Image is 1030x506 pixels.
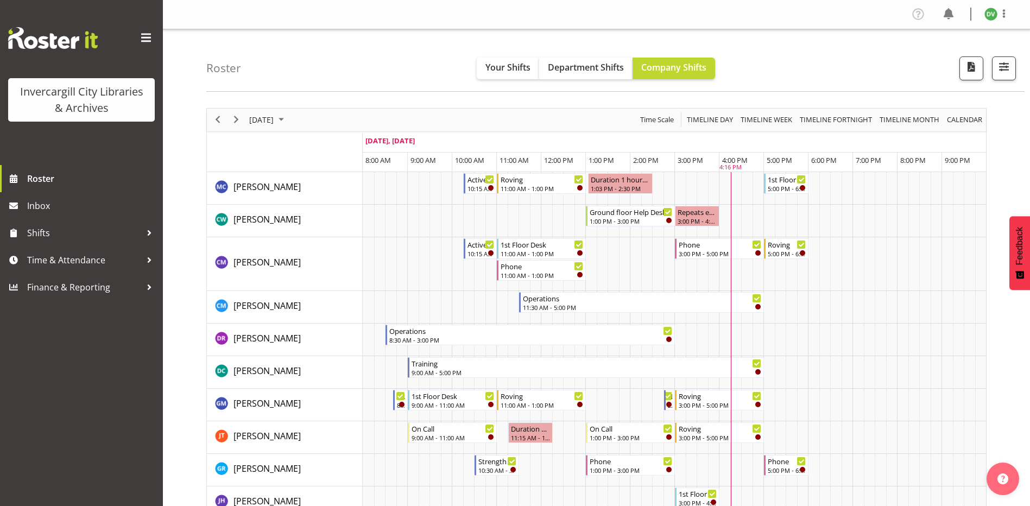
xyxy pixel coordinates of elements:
[233,181,301,193] span: [PERSON_NAME]
[764,173,808,194] div: Aurora Catu"s event - 1st Floor Desk Begin From Tuesday, September 23, 2025 at 5:00:00 PM GMT+12:...
[539,58,633,79] button: Department Shifts
[233,429,301,442] a: [PERSON_NAME]
[945,113,984,126] button: Month
[497,390,586,410] div: Gabriel McKay Smith"s event - Roving Begin From Tuesday, September 23, 2025 at 11:00:00 AM GMT+12...
[879,113,940,126] span: Timeline Month
[207,205,363,237] td: Catherine Wilson resource
[477,58,539,79] button: Your Shifts
[668,401,673,409] div: 2:45 PM - 3:00 PM
[365,155,391,165] span: 8:00 AM
[245,109,290,131] div: September 23, 2025
[408,422,497,443] div: Glen Tomlinson"s event - On Call Begin From Tuesday, September 23, 2025 at 9:00:00 AM GMT+12:00 E...
[511,433,550,442] div: 11:15 AM - 12:15 PM
[588,173,653,194] div: Aurora Catu"s event - Duration 1 hours - Aurora Catu Begin From Tuesday, September 23, 2025 at 1:...
[467,239,495,250] div: Active Rhyming
[393,390,408,410] div: Gabriel McKay Smith"s event - Newspapers Begin From Tuesday, September 23, 2025 at 8:40:00 AM GMT...
[207,356,363,389] td: Donald Cunningham resource
[959,56,983,80] button: Download a PDF of the roster for the current day
[590,423,672,434] div: On Call
[412,390,494,401] div: 1st Floor Desk
[19,84,144,116] div: Invercargill City Libraries & Archives
[740,113,793,126] span: Timeline Week
[233,180,301,193] a: [PERSON_NAME]
[365,136,415,146] span: [DATE], [DATE]
[511,423,550,434] div: Duration 1 hours - [PERSON_NAME]
[233,300,301,312] span: [PERSON_NAME]
[497,238,586,259] div: Chamique Mamolo"s event - 1st Floor Desk Begin From Tuesday, September 23, 2025 at 11:00:00 AM GM...
[397,390,405,401] div: Newspapers
[1009,216,1030,290] button: Feedback - Show survey
[233,397,301,409] span: [PERSON_NAME]
[229,113,244,126] button: Next
[678,206,717,217] div: Repeats every [DATE] - [PERSON_NAME]
[668,390,673,401] div: New book tagging
[408,390,497,410] div: Gabriel McKay Smith"s event - 1st Floor Desk Begin From Tuesday, September 23, 2025 at 9:00:00 AM...
[8,27,98,49] img: Rosterit website logo
[207,291,363,324] td: Cindy Mulrooney resource
[408,357,764,378] div: Donald Cunningham"s event - Training Begin From Tuesday, September 23, 2025 at 9:00:00 AM GMT+12:...
[233,462,301,475] a: [PERSON_NAME]
[768,456,806,466] div: Phone
[501,249,583,258] div: 11:00 AM - 1:00 PM
[768,184,806,193] div: 5:00 PM - 6:00 PM
[233,397,301,410] a: [PERSON_NAME]
[412,358,761,369] div: Training
[467,184,495,193] div: 10:15 AM - 11:00 AM
[412,368,761,377] div: 9:00 AM - 5:00 PM
[412,433,494,442] div: 9:00 AM - 11:00 AM
[739,113,794,126] button: Timeline Week
[679,401,761,409] div: 3:00 PM - 5:00 PM
[679,433,761,442] div: 3:00 PM - 5:00 PM
[1015,227,1025,265] span: Feedback
[590,217,672,225] div: 1:00 PM - 3:00 PM
[679,249,761,258] div: 3:00 PM - 5:00 PM
[679,423,761,434] div: Roving
[798,113,874,126] button: Fortnight
[633,58,715,79] button: Company Shifts
[508,422,553,443] div: Glen Tomlinson"s event - Duration 1 hours - Glen Tomlinson Begin From Tuesday, September 23, 2025...
[675,390,764,410] div: Gabriel McKay Smith"s event - Roving Begin From Tuesday, September 23, 2025 at 3:00:00 PM GMT+12:...
[464,238,497,259] div: Chamique Mamolo"s event - Active Rhyming Begin From Tuesday, September 23, 2025 at 10:15:00 AM GM...
[675,206,719,226] div: Catherine Wilson"s event - Repeats every tuesday - Catherine Wilson Begin From Tuesday, September...
[389,325,672,336] div: Operations
[207,454,363,486] td: Grace Roscoe-Squires resource
[207,421,363,454] td: Glen Tomlinson resource
[590,466,672,475] div: 1:00 PM - 3:00 PM
[497,173,586,194] div: Aurora Catu"s event - Roving Begin From Tuesday, September 23, 2025 at 11:00:00 AM GMT+12:00 Ends...
[27,170,157,187] span: Roster
[233,213,301,226] a: [PERSON_NAME]
[586,455,675,476] div: Grace Roscoe-Squires"s event - Phone Begin From Tuesday, September 23, 2025 at 1:00:00 PM GMT+12:...
[878,113,941,126] button: Timeline Month
[27,198,157,214] span: Inbox
[27,225,141,241] span: Shifts
[478,456,516,466] div: Strength and Balance
[501,239,583,250] div: 1st Floor Desk
[523,293,761,303] div: Operations
[586,206,675,226] div: Catherine Wilson"s event - Ground floor Help Desk Begin From Tuesday, September 23, 2025 at 1:00:...
[397,401,405,409] div: 8:40 AM - 9:00 AM
[586,422,675,443] div: Glen Tomlinson"s event - On Call Begin From Tuesday, September 23, 2025 at 1:00:00 PM GMT+12:00 E...
[501,184,583,193] div: 11:00 AM - 1:00 PM
[233,256,301,269] a: [PERSON_NAME]
[501,271,583,280] div: 11:00 AM - 1:00 PM
[679,488,717,499] div: 1st Floor Desk
[664,390,675,410] div: Gabriel McKay Smith"s event - New book tagging Begin From Tuesday, September 23, 2025 at 2:45:00 ...
[501,261,583,271] div: Phone
[811,155,837,165] span: 6:00 PM
[248,113,289,126] button: September 2025
[485,61,530,73] span: Your Shifts
[997,473,1008,484] img: help-xxl-2.png
[675,238,764,259] div: Chamique Mamolo"s event - Phone Begin From Tuesday, September 23, 2025 at 3:00:00 PM GMT+12:00 En...
[519,292,764,313] div: Cindy Mulrooney"s event - Operations Begin From Tuesday, September 23, 2025 at 11:30:00 AM GMT+12...
[590,206,672,217] div: Ground floor Help Desk
[992,56,1016,80] button: Filter Shifts
[386,325,675,345] div: Debra Robinson"s event - Operations Begin From Tuesday, September 23, 2025 at 8:30:00 AM GMT+12:0...
[523,303,761,312] div: 11:30 AM - 5:00 PM
[410,155,436,165] span: 9:00 AM
[686,113,734,126] span: Timeline Day
[639,113,675,126] span: Time Scale
[501,174,583,185] div: Roving
[767,155,792,165] span: 5:00 PM
[233,256,301,268] span: [PERSON_NAME]
[464,173,497,194] div: Aurora Catu"s event - Active Rhyming Begin From Tuesday, September 23, 2025 at 10:15:00 AM GMT+12...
